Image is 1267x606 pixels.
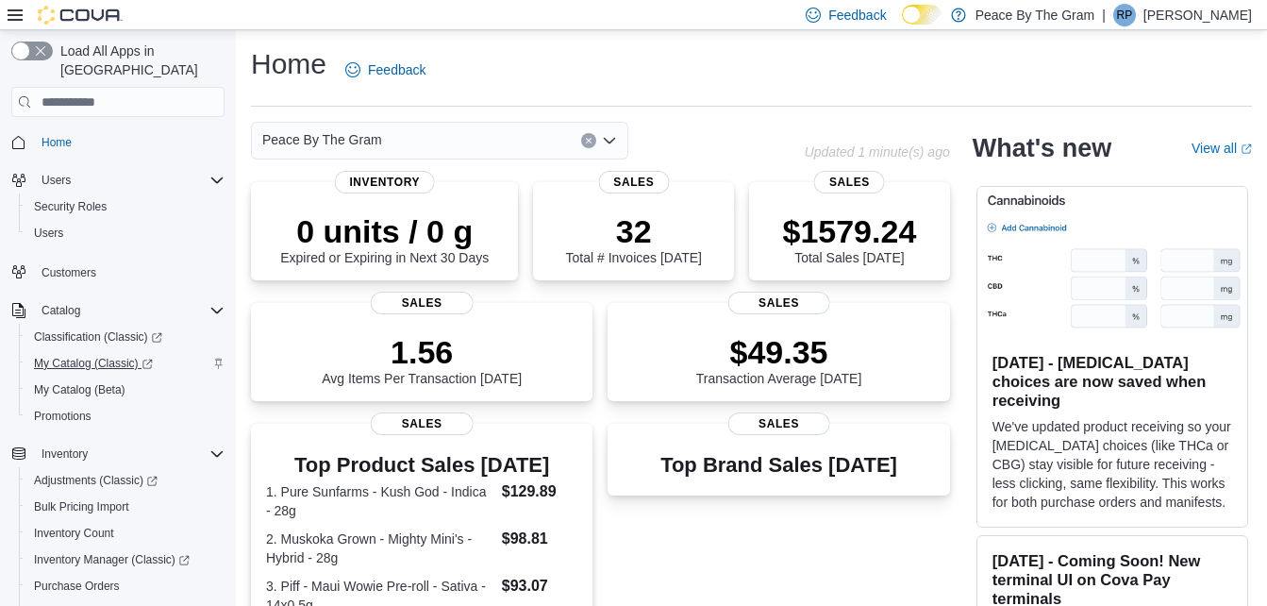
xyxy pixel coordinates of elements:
span: Catalog [42,303,80,318]
a: Inventory Manager (Classic) [26,548,197,571]
a: Classification (Classic) [26,326,170,348]
img: Cova [38,6,123,25]
p: $49.35 [696,333,862,371]
a: Inventory Manager (Classic) [19,547,232,573]
p: 0 units / 0 g [280,212,489,250]
span: My Catalog (Classic) [34,356,153,371]
p: 1.56 [322,333,522,371]
dd: $129.89 [502,480,578,503]
button: Clear input [581,133,596,148]
span: Sales [727,292,830,314]
span: Classification (Classic) [34,329,162,345]
span: Inventory Manager (Classic) [26,548,225,571]
span: Purchase Orders [26,575,225,598]
div: Expired or Expiring in Next 30 Days [280,212,489,265]
a: Purchase Orders [26,575,127,598]
span: My Catalog (Classic) [26,352,225,375]
span: Inventory [34,443,225,465]
a: Promotions [26,405,99,428]
span: Customers [34,260,225,283]
h3: Top Product Sales [DATE] [266,454,577,477]
button: Open list of options [602,133,617,148]
a: My Catalog (Classic) [26,352,160,375]
h3: Top Brand Sales [DATE] [660,454,897,477]
span: Customers [42,265,96,280]
span: Purchase Orders [34,579,120,594]
span: Promotions [34,409,92,424]
span: My Catalog (Beta) [26,379,225,401]
button: Inventory [34,443,95,465]
span: Adjustments (Classic) [34,473,158,488]
p: [PERSON_NAME] [1143,4,1252,26]
svg: External link [1241,143,1252,155]
a: View allExternal link [1192,141,1252,156]
span: Adjustments (Classic) [26,469,225,492]
a: Security Roles [26,195,114,218]
button: Security Roles [19,194,232,220]
span: Security Roles [26,195,225,218]
p: | [1102,4,1106,26]
dd: $93.07 [502,575,578,598]
span: Inventory Manager (Classic) [34,552,190,567]
a: Adjustments (Classic) [26,469,165,492]
a: Users [26,222,71,244]
p: 32 [566,212,702,250]
h1: Home [251,45,326,83]
button: Catalog [34,299,88,322]
div: Rob Pranger [1113,4,1136,26]
span: Home [42,135,72,150]
span: Inventory [42,446,88,462]
span: Security Roles [34,199,107,214]
span: Promotions [26,405,225,428]
span: Users [34,226,63,241]
dt: 2. Muskoka Grown - Mighty Mini's - Hybrid - 28g [266,530,494,567]
div: Total # Invoices [DATE] [566,212,702,265]
button: Inventory Count [19,520,232,547]
h2: What's new [973,133,1111,163]
span: Load All Apps in [GEOGRAPHIC_DATA] [53,42,225,79]
span: Inventory Count [26,522,225,545]
p: We've updated product receiving so your [MEDICAL_DATA] choices (like THCa or CBG) stay visible fo... [992,417,1232,512]
dt: 1. Pure Sunfarms - Kush God - Indica - 28g [266,482,494,520]
span: Bulk Pricing Import [26,496,225,518]
p: $1579.24 [782,212,916,250]
a: Bulk Pricing Import [26,496,137,518]
a: Adjustments (Classic) [19,467,232,494]
span: Sales [371,412,474,435]
span: Sales [727,412,830,435]
p: Peace By The Gram [975,4,1095,26]
h3: [DATE] - [MEDICAL_DATA] choices are now saved when receiving [992,353,1232,410]
a: Classification (Classic) [19,324,232,350]
span: Users [42,173,71,188]
button: Bulk Pricing Import [19,494,232,520]
a: Inventory Count [26,522,122,545]
button: Promotions [19,403,232,429]
span: Peace By The Gram [262,128,382,151]
a: My Catalog (Beta) [26,379,133,401]
button: Purchase Orders [19,573,232,599]
button: Catalog [4,297,232,324]
dd: $98.81 [502,528,578,550]
span: Catalog [34,299,225,322]
span: Feedback [368,60,425,79]
span: Inventory Count [34,526,114,541]
span: Users [34,169,225,192]
span: Users [26,222,225,244]
a: My Catalog (Classic) [19,350,232,377]
button: Users [4,167,232,194]
a: Home [34,131,79,154]
span: Inventory [334,171,435,194]
button: Users [19,220,232,246]
button: Users [34,169,78,192]
p: Updated 1 minute(s) ago [805,144,950,160]
a: Feedback [338,51,433,89]
span: Sales [371,292,474,314]
span: Sales [814,171,885,194]
span: Home [34,130,225,154]
button: Inventory [4,441,232,467]
span: Bulk Pricing Import [34,499,129,514]
a: Customers [34,261,104,284]
div: Transaction Average [DATE] [696,333,862,386]
div: Avg Items Per Transaction [DATE] [322,333,522,386]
